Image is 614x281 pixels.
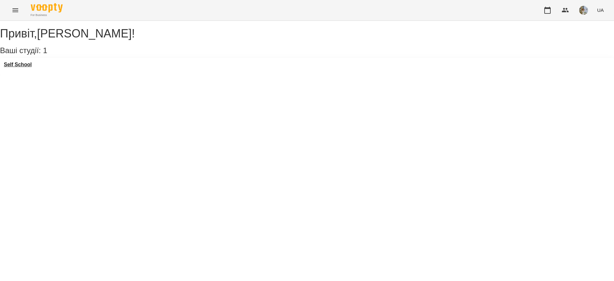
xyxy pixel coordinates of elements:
[597,7,604,13] span: UA
[8,3,23,18] button: Menu
[31,13,63,17] span: For Business
[594,4,606,16] button: UA
[31,3,63,12] img: Voopty Logo
[43,46,47,55] span: 1
[4,62,32,68] a: Self School
[579,6,588,15] img: 2693ff5fab4ac5c18e9886587ab8f966.jpg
